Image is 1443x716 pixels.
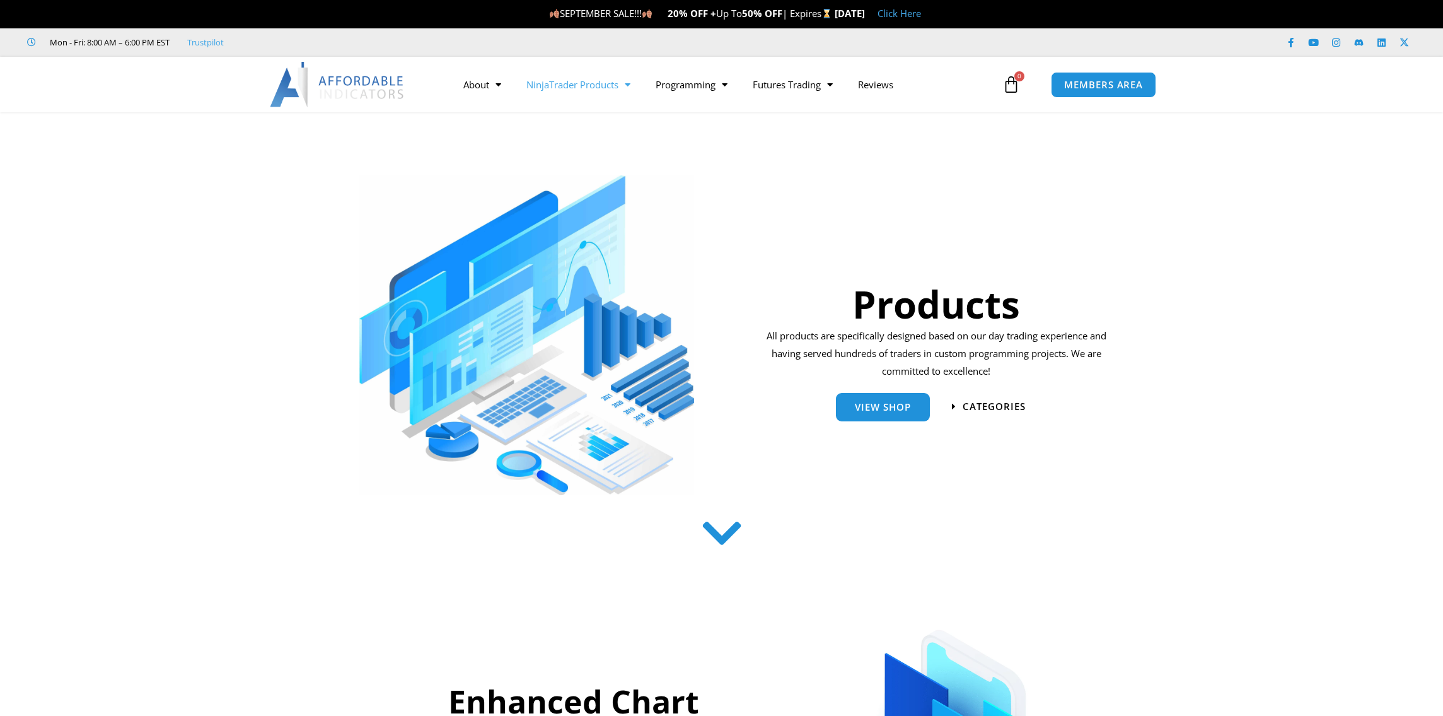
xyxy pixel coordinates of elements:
img: ⌛ [822,9,832,18]
strong: 50% OFF [742,7,782,20]
img: LogoAI | Affordable Indicators – NinjaTrader [270,62,405,107]
img: 🍂 [642,9,652,18]
h1: Products [762,278,1111,331]
a: Futures Trading [740,70,845,99]
a: MEMBERS AREA [1051,72,1156,98]
nav: Menu [451,70,999,99]
span: 0 [1014,71,1024,81]
a: View Shop [836,393,930,421]
span: View Shop [855,402,911,412]
a: 0 [983,66,1039,103]
img: 🍂 [550,9,559,18]
img: ProductsSection scaled | Affordable Indicators – NinjaTrader [359,175,694,495]
span: SEPTEMBER SALE!!! Up To | Expires [549,7,835,20]
strong: 20% OFF + [668,7,716,20]
span: MEMBERS AREA [1064,80,1143,90]
span: categories [963,402,1026,411]
strong: [DATE] [835,7,865,20]
a: Click Here [878,7,921,20]
a: Reviews [845,70,906,99]
a: Trustpilot [187,35,224,50]
a: NinjaTrader Products [514,70,643,99]
span: Mon - Fri: 8:00 AM – 6:00 PM EST [47,35,170,50]
p: All products are specifically designed based on our day trading experience and having served hund... [762,327,1111,380]
a: categories [952,402,1026,411]
a: Programming [643,70,740,99]
a: About [451,70,514,99]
